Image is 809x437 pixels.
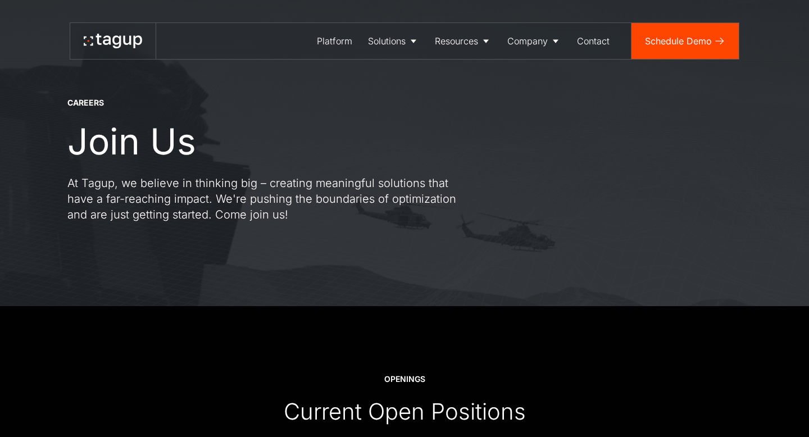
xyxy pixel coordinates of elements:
div: Current Open Positions [284,398,526,426]
div: Solutions [368,34,406,48]
h1: Join Us [67,121,196,162]
div: CAREERS [67,97,104,108]
a: Schedule Demo [631,23,739,59]
a: Resources [427,23,499,59]
a: Contact [569,23,617,59]
div: Contact [577,34,610,48]
a: Solutions [360,23,427,59]
div: Platform [317,34,352,48]
div: OPENINGS [384,374,425,385]
a: Platform [309,23,360,59]
p: At Tagup, we believe in thinking big – creating meaningful solutions that have a far-reaching imp... [67,175,472,222]
div: Resources [435,34,478,48]
a: Company [499,23,569,59]
div: Schedule Demo [645,34,712,48]
div: Company [507,34,548,48]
